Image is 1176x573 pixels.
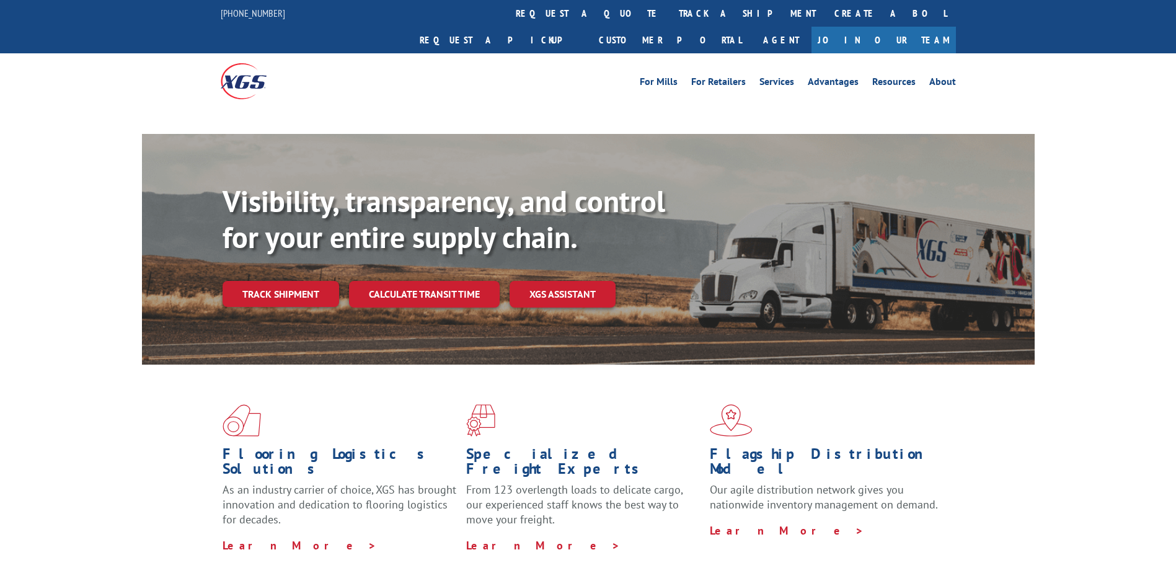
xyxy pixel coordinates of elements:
[590,27,751,53] a: Customer Portal
[410,27,590,53] a: Request a pickup
[466,404,495,437] img: xgs-icon-focused-on-flooring-red
[223,182,665,256] b: Visibility, transparency, and control for your entire supply chain.
[640,77,678,91] a: For Mills
[751,27,811,53] a: Agent
[808,77,859,91] a: Advantages
[223,404,261,437] img: xgs-icon-total-supply-chain-intelligence-red
[710,446,944,482] h1: Flagship Distribution Model
[759,77,794,91] a: Services
[710,523,864,538] a: Learn More >
[710,404,753,437] img: xgs-icon-flagship-distribution-model-red
[929,77,956,91] a: About
[223,538,377,553] a: Learn More >
[510,281,616,308] a: XGS ASSISTANT
[349,281,500,308] a: Calculate transit time
[221,7,285,19] a: [PHONE_NUMBER]
[691,77,746,91] a: For Retailers
[710,482,938,512] span: Our agile distribution network gives you nationwide inventory management on demand.
[872,77,916,91] a: Resources
[466,538,621,553] a: Learn More >
[466,446,701,482] h1: Specialized Freight Experts
[223,281,339,307] a: Track shipment
[811,27,956,53] a: Join Our Team
[466,482,701,538] p: From 123 overlength loads to delicate cargo, our experienced staff knows the best way to move you...
[223,446,457,482] h1: Flooring Logistics Solutions
[223,482,456,526] span: As an industry carrier of choice, XGS has brought innovation and dedication to flooring logistics...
